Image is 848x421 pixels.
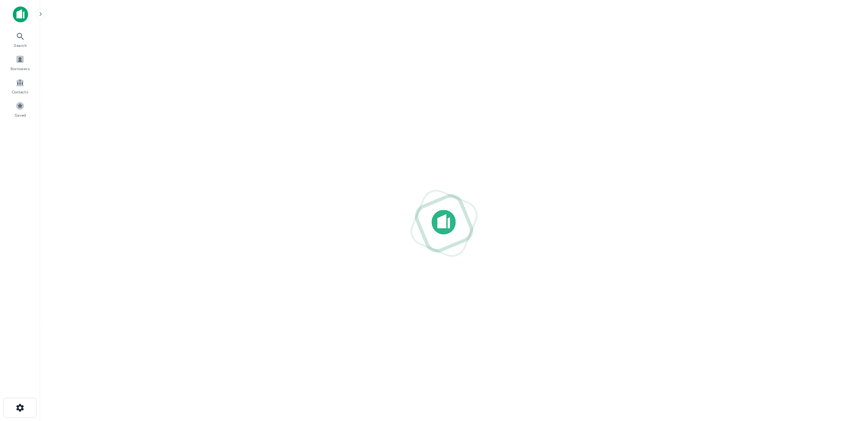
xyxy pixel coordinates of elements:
a: Contacts [2,75,38,97]
a: Borrowers [2,52,38,73]
img: capitalize-icon.png [13,6,28,22]
span: Contacts [12,89,28,95]
span: Search [14,42,27,49]
a: Search [2,28,38,50]
span: Borrowers [10,65,30,72]
iframe: Chat Widget [808,357,848,395]
a: Saved [2,98,38,120]
span: Saved [14,112,26,118]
